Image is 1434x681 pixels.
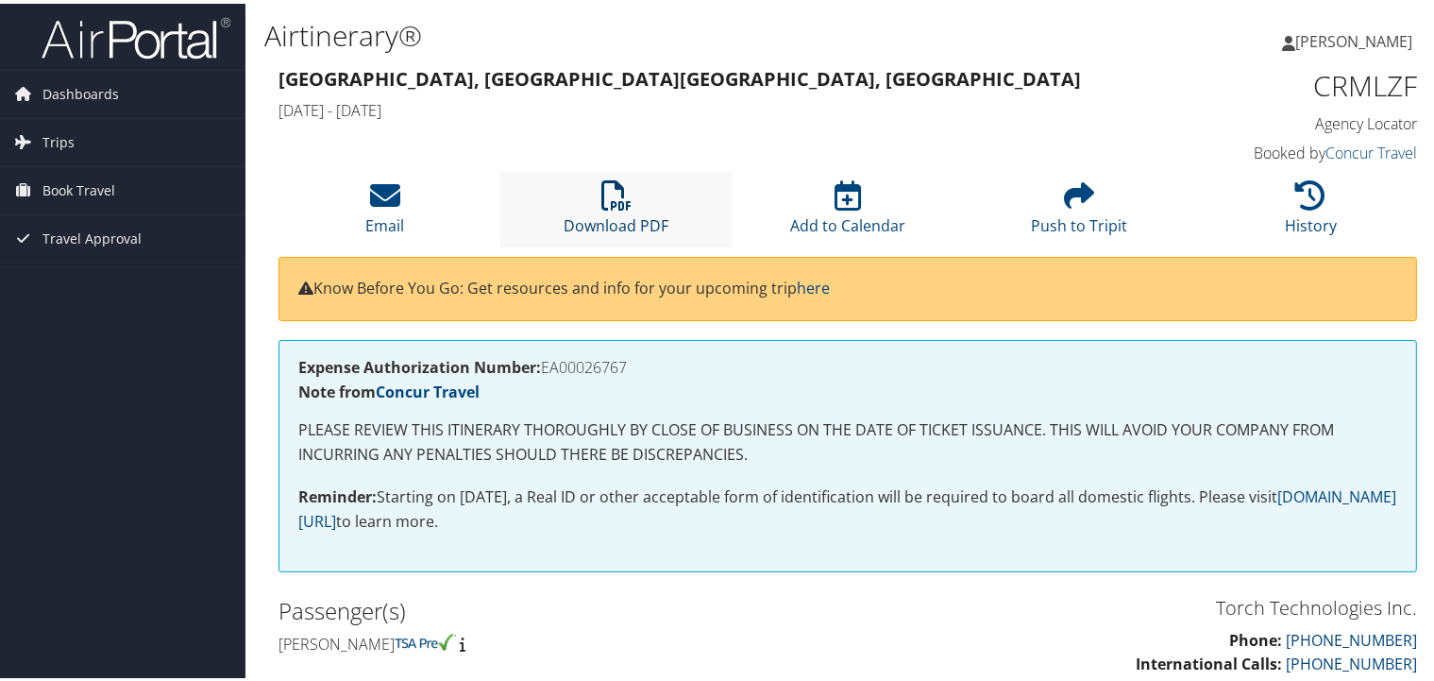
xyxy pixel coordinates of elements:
a: [DOMAIN_NAME][URL] [298,483,1396,528]
a: Add to Calendar [790,187,905,232]
h4: [PERSON_NAME] [278,630,834,651]
p: Know Before You Go: Get resources and info for your upcoming trip [298,273,1397,298]
h1: CRMLZF [1154,62,1417,102]
h1: Airtinerary® [264,12,1042,52]
a: Email [365,187,404,232]
h2: Passenger(s) [278,591,834,623]
span: Travel Approval [42,212,142,259]
p: PLEASE REVIEW THIS ITINERARY THOROUGHLY BY CLOSE OF BUSINESS ON THE DATE OF TICKET ISSUANCE. THIS... [298,415,1397,463]
a: [PHONE_NUMBER] [1286,626,1417,647]
span: [PERSON_NAME] [1295,27,1412,48]
a: Concur Travel [1325,139,1417,160]
a: Download PDF [564,187,668,232]
h4: [DATE] - [DATE] [278,96,1125,117]
a: [PERSON_NAME] [1282,9,1431,66]
strong: Reminder: [298,483,377,503]
span: Trips [42,115,75,162]
strong: [GEOGRAPHIC_DATA], [GEOGRAPHIC_DATA] [GEOGRAPHIC_DATA], [GEOGRAPHIC_DATA] [278,62,1081,88]
a: Concur Travel [376,378,480,399]
img: tsa-precheck.png [395,630,456,647]
a: History [1285,187,1337,232]
p: Starting on [DATE], a Real ID or other acceptable form of identification will be required to boar... [298,482,1397,530]
h4: EA00026767 [298,356,1397,371]
strong: Expense Authorization Number: [298,353,541,374]
h4: Agency Locator [1154,110,1417,130]
h4: Booked by [1154,139,1417,160]
span: Dashboards [42,67,119,114]
a: Push to Tripit [1031,187,1127,232]
img: airportal-logo.png [42,12,230,57]
span: Book Travel [42,163,115,211]
a: here [797,274,830,295]
h3: Torch Technologies Inc. [862,591,1417,618]
strong: International Calls: [1136,650,1282,671]
strong: Note from [298,378,480,399]
a: [PHONE_NUMBER] [1286,650,1417,671]
strong: Phone: [1229,626,1282,647]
